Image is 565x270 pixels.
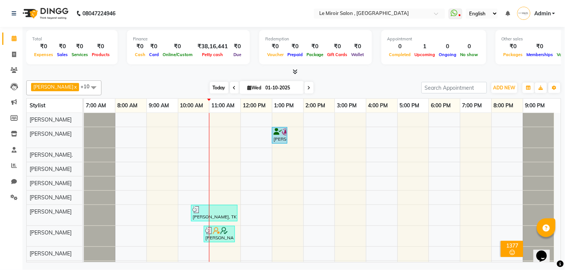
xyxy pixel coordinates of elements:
[492,83,517,93] button: ADD NEW
[285,42,305,51] div: ₹0
[272,100,296,111] a: 1:00 PM
[30,208,72,215] span: [PERSON_NAME]
[231,42,244,51] div: ₹0
[350,42,366,51] div: ₹0
[517,7,531,20] img: Admin
[205,227,234,241] div: [PERSON_NAME], TK02, 10:50 AM-11:50 AM, Deep Tissue (60 min)
[32,52,55,57] span: Expenses
[502,42,525,51] div: ₹0
[30,194,72,201] span: [PERSON_NAME]
[492,100,516,111] a: 8:00 PM
[502,52,525,57] span: Packages
[525,42,555,51] div: ₹0
[265,52,285,57] span: Voucher
[192,206,237,220] div: [PERSON_NAME], TK03, 10:25 AM-11:55 AM, Swedish Massage 90 min
[502,242,522,249] div: 1377
[115,100,139,111] a: 8:00 AM
[84,100,108,111] a: 7:00 AM
[90,42,112,51] div: ₹0
[387,36,480,42] div: Appointment
[70,42,90,51] div: ₹0
[200,52,225,57] span: Petty cash
[133,42,147,51] div: ₹0
[210,82,229,93] span: Today
[366,100,390,111] a: 4:00 PM
[413,52,437,57] span: Upcoming
[161,42,194,51] div: ₹0
[265,36,366,42] div: Redemption
[422,82,487,93] input: Search Appointment
[335,100,359,111] a: 3:00 PM
[33,84,73,90] span: [PERSON_NAME]
[30,102,45,109] span: Stylist
[178,100,205,111] a: 10:00 AM
[70,52,90,57] span: Services
[273,128,287,142] div: [PERSON_NAME]., TK01, 01:00 PM-01:30 PM, Men Haircut
[241,100,268,111] a: 12:00 PM
[263,82,301,93] input: 2025-10-01
[459,52,480,57] span: No show
[133,36,244,42] div: Finance
[398,100,422,111] a: 5:00 PM
[30,151,73,158] span: [PERSON_NAME].
[305,52,326,57] span: Package
[285,52,305,57] span: Prepaid
[246,85,263,90] span: Wed
[161,52,194,57] span: Online/Custom
[413,42,437,51] div: 1
[387,42,413,51] div: 0
[82,3,115,24] b: 08047224946
[90,52,112,57] span: Products
[55,52,70,57] span: Sales
[265,42,285,51] div: ₹0
[525,52,555,57] span: Memberships
[326,52,350,57] span: Gift Cards
[305,42,326,51] div: ₹0
[209,100,236,111] a: 11:00 AM
[534,10,551,18] span: Admin
[460,100,484,111] a: 7:00 PM
[493,85,516,90] span: ADD NEW
[81,83,95,89] span: +10
[30,116,72,123] span: [PERSON_NAME]
[30,229,72,236] span: [PERSON_NAME]
[387,52,413,57] span: Completed
[437,52,459,57] span: Ongoing
[350,52,366,57] span: Wallet
[147,100,171,111] a: 9:00 AM
[232,52,243,57] span: Due
[429,100,453,111] a: 6:00 PM
[30,250,72,257] span: [PERSON_NAME]
[30,180,72,187] span: [PERSON_NAME]
[133,52,147,57] span: Cash
[194,42,231,51] div: ₹38,16,441
[30,131,72,137] span: [PERSON_NAME]
[459,42,480,51] div: 0
[147,52,161,57] span: Card
[534,240,558,263] iframe: chat widget
[30,166,72,172] span: [PERSON_NAME]
[326,42,350,51] div: ₹0
[32,36,112,42] div: Total
[147,42,161,51] div: ₹0
[32,42,55,51] div: ₹0
[55,42,70,51] div: ₹0
[437,42,459,51] div: 0
[304,100,327,111] a: 2:00 PM
[73,84,77,90] a: x
[523,100,547,111] a: 9:00 PM
[19,3,70,24] img: logo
